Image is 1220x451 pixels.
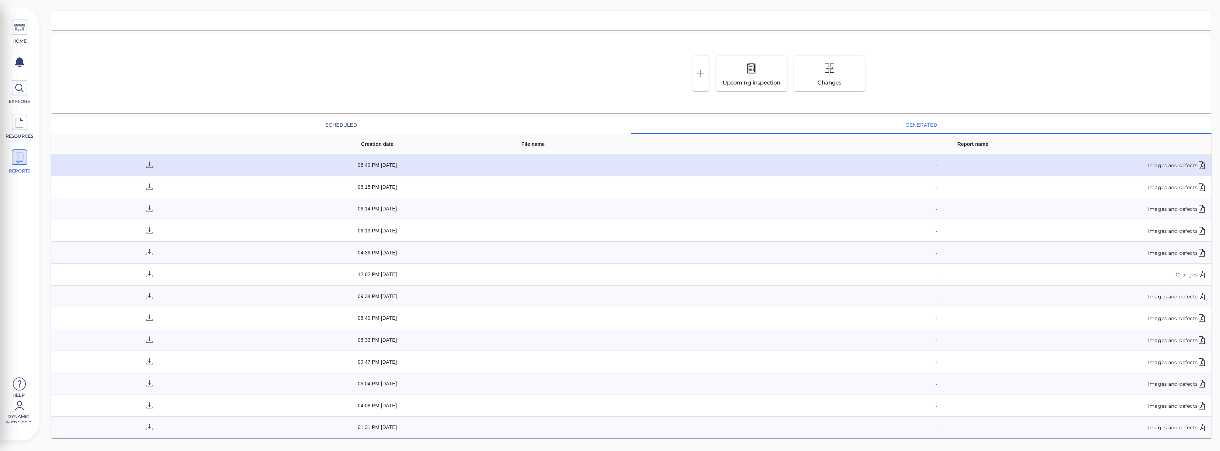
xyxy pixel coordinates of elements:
span: EXPLORE [5,98,35,105]
span: Images and defects [1148,401,1198,411]
span: - [936,379,937,389]
span: Images and defects [1148,357,1198,367]
span: RESOURCES [5,133,35,139]
button: generated [631,117,1211,134]
td: [DATE] 06:40 PM [239,154,508,176]
span: Images and defects [1148,204,1198,214]
span: - [936,182,937,192]
td: [DATE] 06:13 PM [239,220,508,242]
span: Images and defects [1148,379,1198,389]
th: Creation date [239,134,508,154]
td: [DATE] 06:15 PM [239,176,508,198]
span: - [936,269,937,279]
span: - [936,422,937,432]
div: Upcoming inspection [717,79,786,87]
span: Images and defects [1148,248,1198,258]
span: Images and defects [1148,226,1198,236]
span: Dynamic Infra CS-2 [4,413,34,423]
span: - [936,357,937,367]
span: - [936,226,937,236]
span: Images and defects [1148,160,1198,170]
button: scheduled [51,117,631,134]
a: EXPLORE [4,80,35,105]
span: - [936,248,937,258]
td: [DATE] 06:14 PM [239,198,508,220]
span: - [936,313,937,323]
span: Images and defects [1148,182,1198,192]
a: RESOURCES [4,115,35,139]
span: - [936,204,937,214]
a: REPORTS [4,149,35,174]
iframe: Chat [1190,419,1215,446]
td: [DATE] 01:31 PM [239,417,508,439]
span: Images and defects [1148,291,1198,301]
td: [DATE] 08:40 PM [239,307,508,329]
span: - [936,401,937,411]
span: HOME [5,38,35,44]
span: Images and defects [1148,313,1198,323]
span: - [936,160,937,170]
span: Help [4,392,34,398]
span: Changes [1176,269,1198,279]
td: [DATE] 09:34 PM [239,286,508,308]
td: [DATE] 06:04 PM [239,373,508,395]
th: Report name [943,134,1211,154]
div: Changes [812,79,847,87]
th: File name [507,134,943,154]
span: REPORTS [5,168,35,174]
td: [DATE] 09:47 PM [239,351,508,373]
span: Images and defects [1148,335,1198,345]
span: - [936,335,937,345]
span: - [936,291,937,301]
td: [DATE] 08:33 PM [239,329,508,351]
td: [DATE] 04:36 PM [239,242,508,264]
span: Images and defects [1148,422,1198,432]
td: [DATE] 12:02 PM [239,264,508,286]
td: [DATE] 04:08 PM [239,395,508,417]
div: basic tabs example [51,117,1211,134]
a: HOME [4,20,35,44]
